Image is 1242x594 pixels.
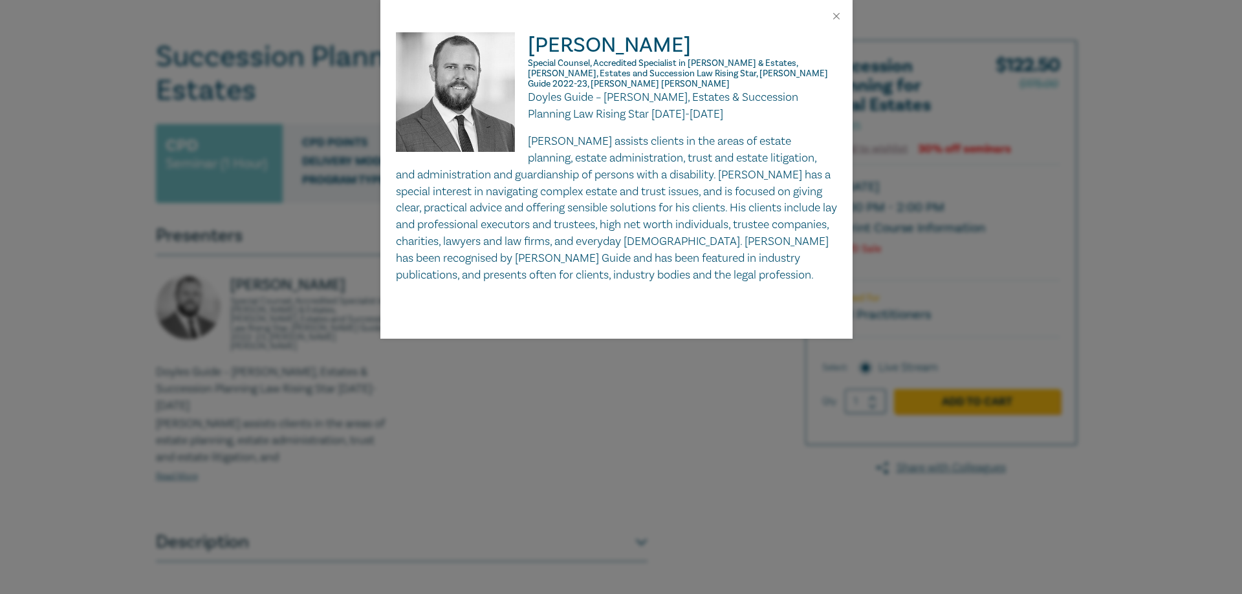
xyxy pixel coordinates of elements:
[396,133,837,284] p: [PERSON_NAME] assists clients in the areas of estate planning, estate administration, trust and e...
[396,89,837,123] p: Doyles Guide – [PERSON_NAME], Estates & Succession Planning Law Rising Star [DATE]-[DATE]
[831,10,842,22] button: Close
[396,32,837,89] h2: [PERSON_NAME]
[528,58,828,90] span: Special Counsel, Accredited Specialist in [PERSON_NAME] & Estates, [PERSON_NAME], Estates and Suc...
[396,32,528,165] img: Jack Conway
